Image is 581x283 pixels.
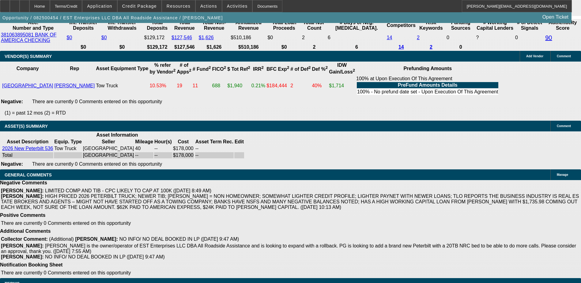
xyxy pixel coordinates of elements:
a: 2026 New Peterbilt 536 [2,146,53,151]
button: Resources [162,0,195,12]
b: [PERSON_NAME]: [1,243,44,248]
sup: 2 [189,68,191,73]
button: Credit Package [118,0,161,12]
span: There are currently 0 Comments entered on this opportunity [32,99,162,104]
span: LIMITED COMP AND TIB - CPC LIKELY TO CAP AT 100K ([DATE] 8:49 AM) [45,188,211,193]
td: -- [154,145,172,152]
span: Resources [167,4,191,9]
a: 381063895081 BANK OF AMERICA CHECKING [1,32,56,43]
th: $129,172 [144,44,171,50]
a: $1,626 [199,35,214,40]
span: ASSET(S) SUMMARY [5,124,48,129]
span: (Additional) [49,236,74,242]
b: Rep [70,66,79,71]
b: Company [17,66,39,71]
span: Comment [557,124,571,128]
div: Total [2,153,53,158]
td: 100% - No prefund date set - Upon Execution Of This Agreement [357,89,498,95]
b: Asset Information [96,132,138,138]
b: IDW Gain/Loss [329,62,355,74]
a: 90 [545,34,552,41]
span: Add Vendor [526,55,543,58]
span: GENERAL COMMENTS [5,172,52,177]
a: [GEOGRAPHIC_DATA] [2,83,53,88]
th: Equip. Type [54,139,82,145]
span: NO INFO/ NO DEAL BOOKED IN LP ([DATE] 9:47 AM) [45,254,165,259]
th: Asset Term Recommendation [195,139,234,145]
th: Funding Sources [446,20,475,31]
span: Manage [557,173,568,176]
td: 2 [290,76,311,96]
sup: 2 [224,65,226,70]
b: [PERSON_NAME]: [1,188,44,193]
span: There are currently 0 Comments entered on this opportunity [1,221,131,226]
sup: 2 [209,65,211,70]
button: Application [82,0,117,12]
td: [GEOGRAPHIC_DATA] [83,152,134,158]
span: Refresh to pull Number of Working Capital Lenders [476,35,479,40]
b: IRR [253,66,264,72]
td: $178,000 [173,152,194,158]
span: VENDOR(S) SUMMARY [5,54,52,59]
b: $ Tot Ref [227,66,250,72]
p: (1) = past 12 mos (2) = RTD [5,110,581,116]
td: 19 [176,76,191,96]
sup: 2 [308,65,311,70]
td: 0 [446,32,475,43]
th: Annualized Revenue [230,20,266,31]
th: Authenticity Score [545,20,580,31]
b: # of Apps [177,62,191,74]
th: Total Deposits [144,20,171,31]
a: $0 [67,35,72,40]
a: 14 [398,44,404,50]
sup: 2 [326,65,328,70]
b: Negative: [1,99,23,104]
th: $127,546 [171,44,198,50]
th: $1,626 [198,44,230,50]
b: Asset Equipment Type [96,66,148,71]
a: 14 [387,35,392,40]
span: NO INFO/ NO DEAL BOOKED IN LP ([DATE] 9:47 AM) [119,236,239,242]
th: Total Loan Proceeds [267,20,301,31]
th: 0 [446,44,475,50]
a: Open Ticket [540,12,571,22]
td: $1,940 [227,76,251,96]
b: Asset Term Rec. [195,139,233,144]
span: Actions [200,4,217,9]
td: [GEOGRAPHIC_DATA] [83,145,134,152]
td: -- [135,152,153,158]
span: Application [87,4,112,9]
b: Mileage [135,139,153,144]
b: # Fund [193,66,211,72]
td: 40% [311,76,328,96]
td: Tow Truck [54,145,82,152]
td: 2 [302,32,327,43]
a: 2 [417,35,420,40]
th: 2 [302,44,327,50]
sup: 2 [173,68,175,73]
th: Acc. Number and Type [1,20,66,31]
a: 2 [430,44,432,50]
span: HIGH PRICED 2026 PETERBILT TRUCK; NEWER TIB; [PERSON_NAME] = NON HOMEOWNER; SOMEWHAT LIGHTER CRED... [1,194,579,210]
th: # Days of Neg. [MEDICAL_DATA]. [327,20,386,31]
th: Competitors [387,20,416,31]
td: $1,714 [329,76,355,96]
b: Negative: [1,161,23,167]
sup: 2 [248,65,250,70]
b: # of Def [290,66,311,72]
sup: 2 [262,65,264,70]
div: $510,186 [231,35,266,40]
th: 6 [327,44,386,50]
td: -- [154,152,172,158]
sup: 2 [287,65,289,70]
span: There are currently 0 Comments entered on this opportunity [32,161,162,167]
b: [PERSON_NAME]: [75,236,118,242]
b: [PERSON_NAME]: [1,254,44,259]
th: $0 [101,44,143,50]
b: Seller [102,139,115,144]
span: Activities [227,4,248,9]
button: Actions [196,0,222,12]
button: Activities [222,0,252,12]
b: Collector Comment: [1,236,48,242]
td: 40 [135,145,153,152]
